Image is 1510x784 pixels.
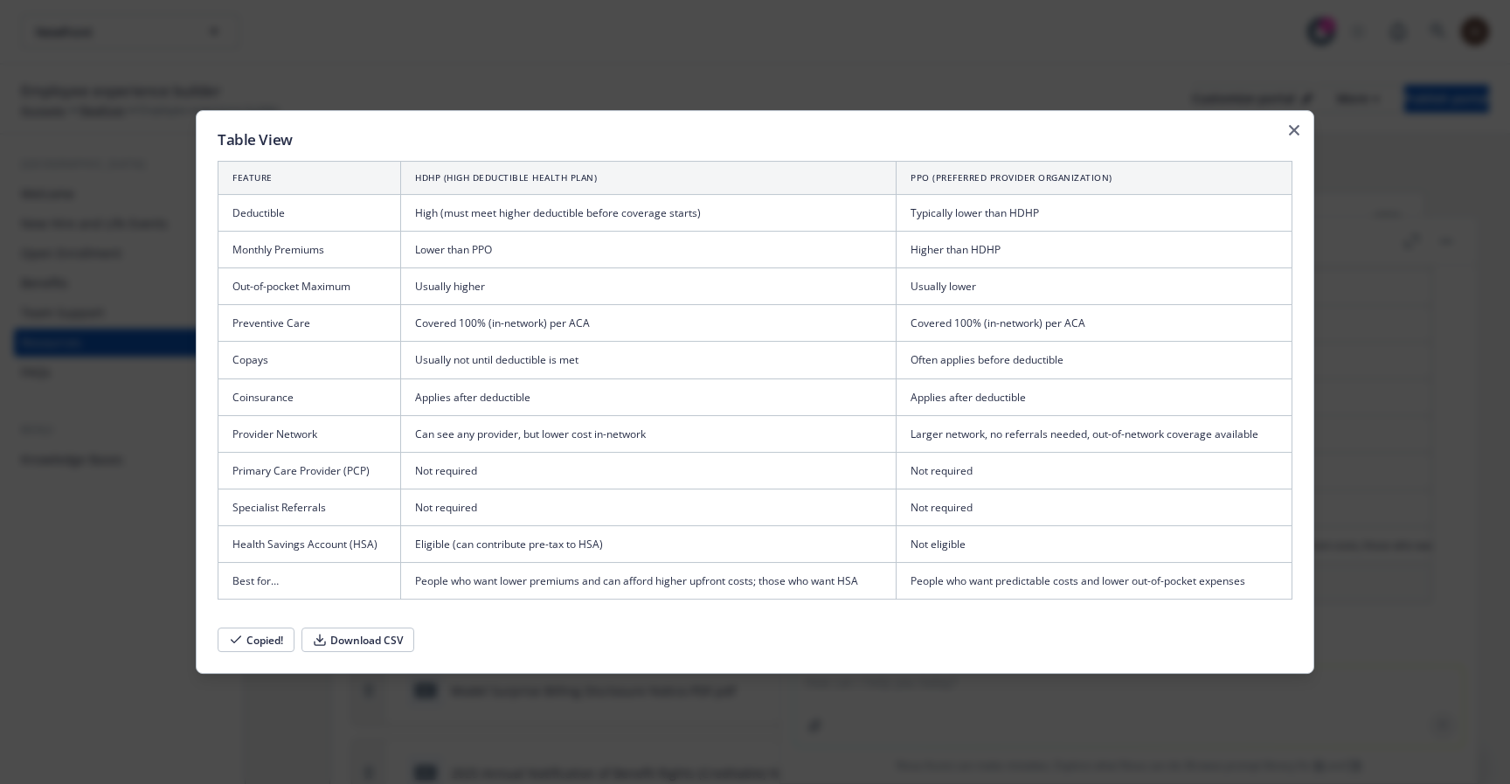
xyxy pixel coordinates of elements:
[218,132,1292,147] h2: Table View
[218,415,401,452] td: Provider Network
[218,489,401,526] td: Specialist Referrals
[897,415,1292,452] td: Larger network, no referrals needed, out-of-network coverage available
[218,628,294,652] button: Copied!
[897,305,1292,342] td: Covered 100% (in-network) per ACA
[401,194,897,231] td: High (must meet higher deductible before coverage starts)
[401,526,897,563] td: Eligible (can contribute pre-tax to HSA)
[897,526,1292,563] td: Not eligible
[218,378,401,415] td: Coinsurance
[218,563,401,600] td: Best for…
[218,342,401,378] td: Copays
[401,489,897,526] td: Not required
[897,452,1292,489] td: Not required
[401,452,897,489] td: Not required
[897,563,1292,600] td: People who want predictable costs and lower out-of-pocket expenses
[401,268,897,305] td: Usually higher
[218,268,401,305] td: Out-of-pocket Maximum
[401,415,897,452] td: Can see any provider, but lower cost in-network
[401,342,897,378] td: Usually not until deductible is met
[301,628,414,652] button: Download CSV
[401,232,897,268] td: Lower than PPO
[897,342,1292,378] td: Often applies before deductible
[897,161,1292,194] th: PPO (Preferred Provider Organization)
[897,489,1292,526] td: Not required
[218,452,401,489] td: Primary Care Provider (PCP)
[897,194,1292,231] td: Typically lower than HDHP
[897,378,1292,415] td: Applies after deductible
[218,194,401,231] td: Deductible
[218,305,401,342] td: Preventive Care
[401,378,897,415] td: Applies after deductible
[401,161,897,194] th: HDHP (High Deductible Health Plan)
[401,563,897,600] td: People who want lower premiums and can afford higher upfront costs; those who want HSA
[401,305,897,342] td: Covered 100% (in-network) per ACA
[218,526,401,563] td: Health Savings Account (HSA)
[218,161,401,194] th: Feature
[897,268,1292,305] td: Usually lower
[897,232,1292,268] td: Higher than HDHP
[218,232,401,268] td: Monthly Premiums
